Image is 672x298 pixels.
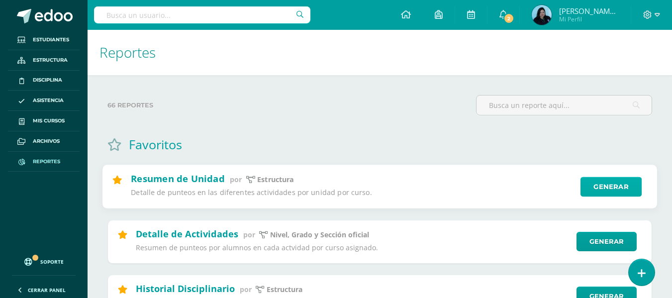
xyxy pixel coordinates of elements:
[33,117,65,125] span: Mis cursos
[8,71,80,91] a: Disciplina
[8,91,80,111] a: Asistencia
[99,43,156,62] span: Reportes
[267,285,302,294] p: Estructura
[503,13,514,24] span: 2
[257,175,293,185] p: estructura
[33,158,60,166] span: Reportes
[33,76,62,84] span: Disciplina
[580,177,642,197] a: Generar
[576,232,637,251] a: Generar
[136,283,235,295] h2: Historial Disciplinario
[477,96,652,115] input: Busca un reporte aquí...
[240,285,252,294] span: por
[230,175,242,184] span: por
[559,6,619,16] span: [PERSON_NAME][DATE]
[136,243,570,252] p: Resumen de punteos por alumnos en cada actvidad por curso asignado.
[136,228,238,240] h2: Detalle de Actividades
[94,6,310,23] input: Busca un usuario...
[33,137,60,145] span: Archivos
[33,97,64,104] span: Asistencia
[131,188,574,198] p: Detalle de punteos en las diferentes actividades por unidad por curso.
[8,131,80,152] a: Archivos
[107,95,468,115] label: 66 reportes
[12,248,76,273] a: Soporte
[270,230,369,239] p: Nivel, Grado y Sección oficial
[131,173,225,185] h2: Resumen de Unidad
[8,30,80,50] a: Estudiantes
[33,56,68,64] span: Estructura
[559,15,619,23] span: Mi Perfil
[8,111,80,131] a: Mis cursos
[28,287,66,294] span: Cerrar panel
[33,36,69,44] span: Estudiantes
[8,50,80,71] a: Estructura
[129,136,182,153] h1: Favoritos
[8,152,80,172] a: Reportes
[40,258,64,265] span: Soporte
[532,5,552,25] img: 7cb9ebd05b140000fdc9db502d26292e.png
[243,230,255,239] span: por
